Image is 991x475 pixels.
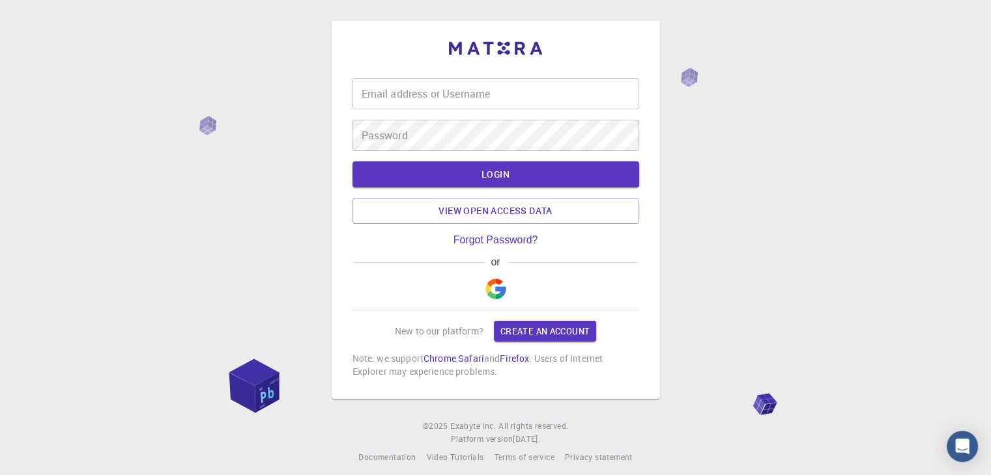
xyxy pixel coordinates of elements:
[423,420,450,433] span: © 2025
[500,352,529,364] a: Firefox
[565,451,633,464] a: Privacy statement
[453,234,538,246] a: Forgot Password?
[947,431,978,462] div: Open Intercom Messenger
[565,452,633,462] span: Privacy statement
[358,451,416,464] a: Documentation
[426,451,483,464] a: Video Tutorials
[395,325,483,338] p: New to our platform?
[358,452,416,462] span: Documentation
[513,433,540,446] a: [DATE].
[485,278,506,299] img: Google
[458,352,484,364] a: Safari
[426,452,483,462] span: Video Tutorials
[451,433,513,446] span: Platform version
[494,452,554,462] span: Terms of service
[424,352,456,364] a: Chrome
[494,321,596,342] a: Create an account
[494,451,554,464] a: Terms of service
[450,420,496,431] span: Exabyte Inc.
[498,420,568,433] span: All rights reserved.
[352,352,639,378] p: Note: we support , and . Users of Internet Explorer may experience problems.
[450,420,496,433] a: Exabyte Inc.
[485,256,506,268] span: or
[513,433,540,444] span: [DATE] .
[352,161,639,187] button: LOGIN
[352,198,639,224] a: View open access data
